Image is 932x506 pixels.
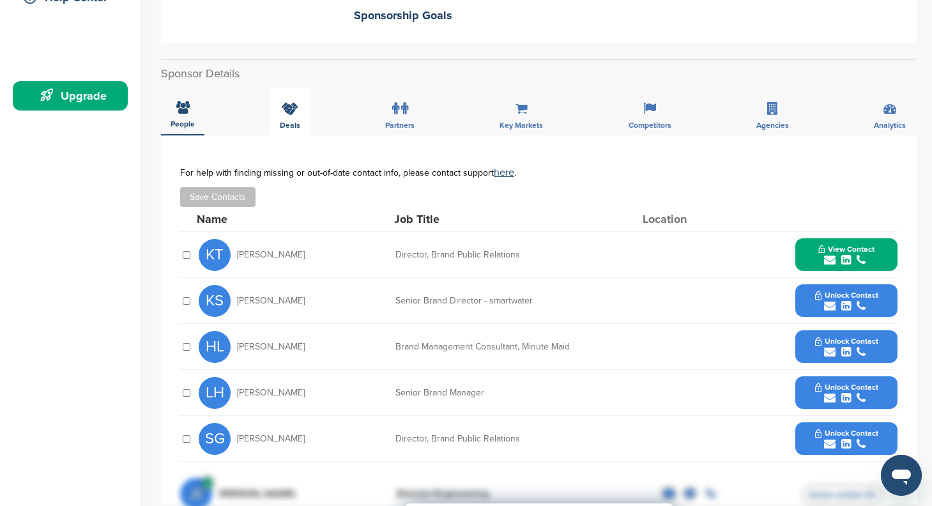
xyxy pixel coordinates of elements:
span: [PERSON_NAME] [237,342,305,351]
h2: Sponsor Details [161,65,917,82]
span: LH [199,377,231,409]
h2: Sponsorship Goals [354,7,801,24]
span: Unlock Contact [815,291,878,300]
span: Deals [280,121,300,129]
button: Unlock Contact [800,374,894,412]
div: Location [643,213,738,225]
span: Competitors [629,121,671,129]
span: KT [199,239,231,271]
button: Unlock Contact [800,420,894,458]
span: Unlock Contact [815,383,878,392]
span: [PERSON_NAME] [237,296,305,305]
span: Key Markets [500,121,543,129]
span: Unlock Contact [815,337,878,346]
span: [PERSON_NAME] [237,388,305,397]
button: View Contact [803,236,890,274]
div: Name [197,213,337,225]
a: here [494,166,514,179]
div: Brand Management Consultant, Minute Maid [395,342,587,351]
iframe: Button to launch messaging window [881,455,922,496]
span: Unlock Contact [815,429,878,438]
button: Save Contacts [180,187,256,207]
span: [PERSON_NAME] [237,250,305,259]
span: Analytics [874,121,906,129]
span: KS [199,285,231,317]
div: Senior Brand Director - smartwater [395,296,587,305]
a: Upgrade [13,81,128,111]
span: View Contact [818,245,875,254]
span: SG [199,423,231,455]
span: People [171,120,195,128]
span: HL [199,331,231,363]
div: Upgrade [19,84,128,107]
div: Director, Brand Public Relations [395,434,587,443]
button: Unlock Contact [800,328,894,366]
button: Unlock Contact [800,282,894,320]
span: Agencies [756,121,789,129]
span: Partners [385,121,415,129]
div: Director, Brand Public Relations [395,250,587,259]
span: [PERSON_NAME] [237,434,305,443]
div: Job Title [394,213,586,225]
div: Senior Brand Manager [395,388,587,397]
div: For help with finding missing or out-of-date contact info, please contact support . [180,167,898,178]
